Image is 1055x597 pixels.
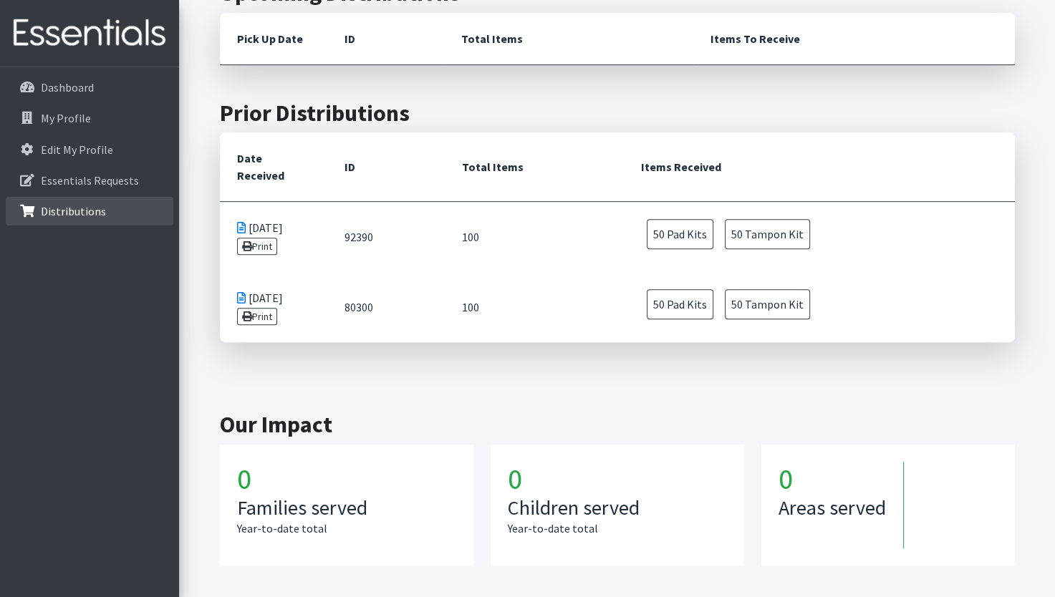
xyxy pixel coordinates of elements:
[6,197,173,225] a: Distributions
[445,132,624,202] th: Total Items
[220,202,327,273] td: [DATE]
[6,73,173,102] a: Dashboard
[6,135,173,164] a: Edit My Profile
[445,272,624,342] td: 100
[237,496,456,520] h3: Families served
[237,238,278,255] a: Print
[220,99,1015,127] h2: Prior Distributions
[41,204,106,218] p: Distributions
[508,520,727,537] p: Year-to-date total
[725,219,810,249] span: 50 Tampon Kit
[624,132,1014,202] th: Items Received
[237,308,278,325] a: Print
[220,13,327,65] th: Pick Up Date
[220,411,1015,438] h2: Our Impact
[237,462,456,496] h1: 0
[647,289,713,319] span: 50 Pad Kits
[327,13,444,65] th: ID
[647,219,713,249] span: 50 Pad Kits
[220,132,327,202] th: Date Received
[41,142,113,157] p: Edit My Profile
[508,496,727,520] h3: Children served
[220,272,327,342] td: [DATE]
[725,289,810,319] span: 50 Tampon Kit
[779,462,903,496] h1: 0
[444,13,693,65] th: Total Items
[6,104,173,132] a: My Profile
[41,111,91,125] p: My Profile
[693,13,1015,65] th: Items To Receive
[41,173,139,188] p: Essentials Requests
[6,166,173,195] a: Essentials Requests
[779,496,886,520] h3: Areas served
[327,202,445,273] td: 92390
[237,520,456,537] p: Year-to-date total
[445,202,624,273] td: 100
[327,272,445,342] td: 80300
[508,462,727,496] h1: 0
[6,9,173,57] img: HumanEssentials
[327,132,445,202] th: ID
[41,80,94,94] p: Dashboard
